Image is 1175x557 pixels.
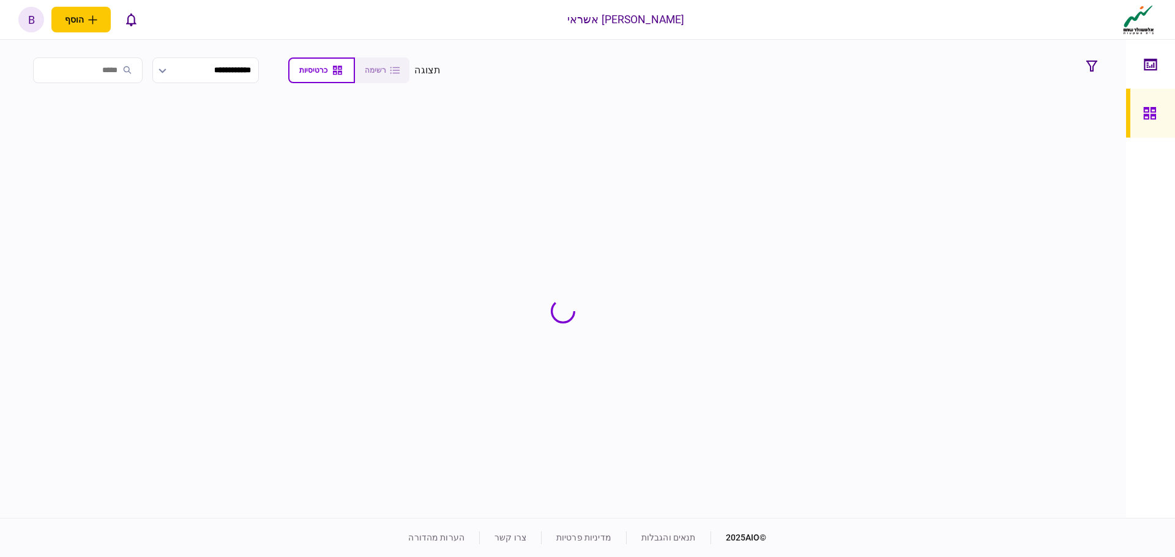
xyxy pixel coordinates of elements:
span: כרטיסיות [299,66,327,75]
a: מדיניות פרטיות [556,533,611,542]
span: רשימה [365,66,386,75]
div: תצוגה [414,63,441,78]
button: רשימה [355,57,409,83]
button: פתח רשימת התראות [118,7,144,32]
button: כרטיסיות [288,57,355,83]
button: b [18,7,44,32]
div: [PERSON_NAME] אשראי [567,12,685,28]
a: הערות מהדורה [408,533,464,542]
a: צרו קשר [494,533,526,542]
button: פתח תפריט להוספת לקוח [51,7,111,32]
img: client company logo [1121,4,1157,35]
a: תנאים והגבלות [641,533,696,542]
div: © 2025 AIO [711,531,767,544]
